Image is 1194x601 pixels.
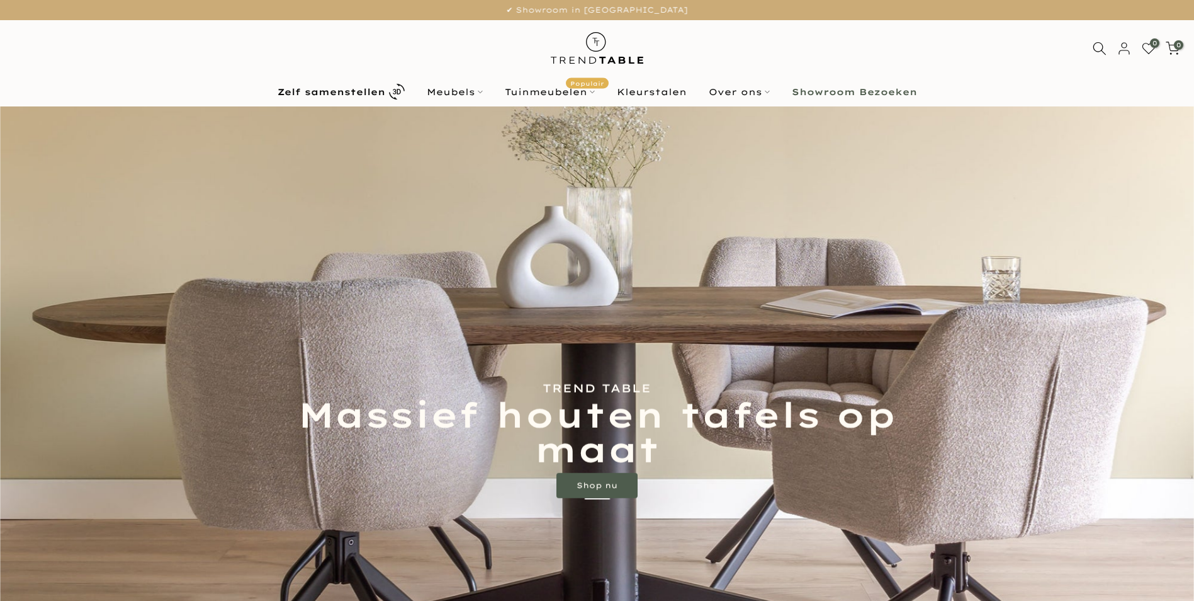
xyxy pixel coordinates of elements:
[780,84,928,100] a: Showroom Bezoeken
[16,3,1178,17] p: ✔ Showroom in [GEOGRAPHIC_DATA]
[697,84,780,100] a: Over ons
[605,84,697,100] a: Kleurstalen
[792,88,917,96] b: Showroom Bezoeken
[556,473,638,498] a: Shop nu
[278,88,385,96] b: Zelf samenstellen
[266,81,415,103] a: Zelf samenstellen
[566,77,609,88] span: Populair
[1,537,64,600] iframe: toggle-frame
[1174,40,1183,50] span: 0
[1150,38,1159,48] span: 0
[1142,42,1156,55] a: 0
[542,20,652,76] img: trend-table
[1166,42,1180,55] a: 0
[415,84,493,100] a: Meubels
[493,84,605,100] a: TuinmeubelenPopulair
